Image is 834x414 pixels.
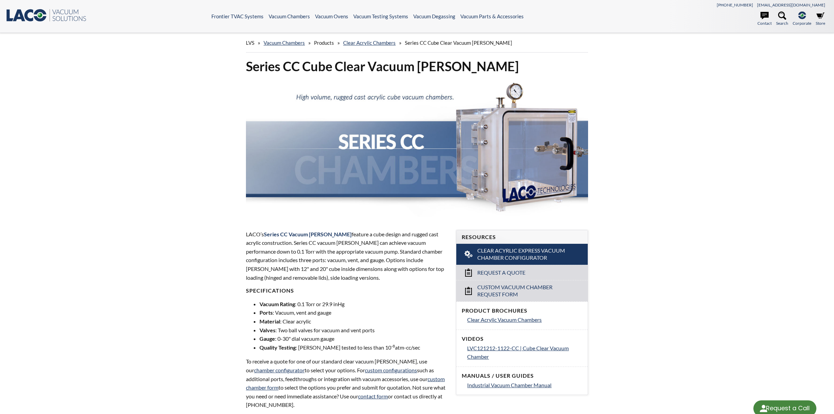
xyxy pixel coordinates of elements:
a: Vacuum Testing Systems [353,13,408,19]
a: chamber configurator [254,367,305,373]
strong: Ports [259,309,273,316]
span: LVS [246,40,254,46]
p: To receive a quote for one of our standard clear vacuum [PERSON_NAME], use our to select your opt... [246,357,448,409]
h1: Series CC Cube Clear Vacuum [PERSON_NAME] [246,58,588,75]
a: Clear Acrylic Chambers [343,40,396,46]
a: Vacuum Chambers [264,40,305,46]
a: Search [776,12,788,26]
a: [EMAIL_ADDRESS][DOMAIN_NAME] [757,2,825,7]
a: Industrial Vacuum Chamber Manual [467,381,582,390]
span: Products [314,40,334,46]
li: : Clear acrylic [259,317,448,326]
a: Vacuum Chambers [269,13,310,19]
h4: Videos [462,335,582,342]
div: » » » » [246,33,588,53]
a: Frontier TVAC Systems [211,13,264,19]
li: : 0.1 Torr or 29.9 inHg [259,300,448,309]
span: Series CC Vacuum [PERSON_NAME] [264,231,352,237]
a: Store [816,12,825,26]
strong: Material [259,318,280,324]
a: Contact [757,12,772,26]
strong: Vacuum Rating [259,301,295,307]
strong: Valves [259,327,275,333]
img: Series CC Chamber header [246,80,588,217]
a: Vacuum Degassing [413,13,455,19]
span: Clear Acrylic Vacuum Chambers [467,316,542,323]
a: Vacuum Ovens [315,13,348,19]
h4: Manuals / User Guides [462,372,582,379]
a: Clear Acyrlic Express Vacuum Chamber Configurator [456,244,588,265]
strong: Gauge [259,335,275,342]
a: Clear Acrylic Vacuum Chambers [467,315,582,324]
li: : Two ball valves for vacuum and vent ports [259,326,448,335]
span: Industrial Vacuum Chamber Manual [467,382,551,388]
span: Series CC Cube Clear Vacuum [PERSON_NAME] [405,40,512,46]
a: Request a Quote [456,265,588,280]
span: Clear Acyrlic Express Vacuum Chamber Configurator [477,247,569,261]
p: LACO’s feature a cube design and rugged cast acrylic construction. Series CC vacuum [PERSON_NAME]... [246,230,448,282]
strong: Quality Testing [259,344,296,351]
a: custom configurations [365,367,417,373]
span: Corporate [793,20,811,26]
span: Custom Vacuum Chamber Request Form [477,284,569,298]
li: : 0-30" dial vacuum gauge [259,334,448,343]
li: : Vacuum, vent and gauge [259,308,448,317]
a: Vacuum Parts & Accessories [460,13,524,19]
h4: Specifications [246,287,448,294]
sup: -8 [391,343,395,349]
a: LVC121212-1122-CC | Cube Clear Vacuum Chamber [467,344,582,361]
h4: Product Brochures [462,307,582,314]
li: : [PERSON_NAME] tested to less than 10 atm-cc/sec [259,343,448,352]
a: [PHONE_NUMBER] [717,2,753,7]
img: round button [758,403,769,414]
span: LVC121212-1122-CC | Cube Clear Vacuum Chamber [467,345,569,360]
a: contact form [358,393,388,399]
span: Request a Quote [477,269,525,276]
h4: Resources [462,234,582,241]
a: Custom Vacuum Chamber Request Form [456,280,588,301]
